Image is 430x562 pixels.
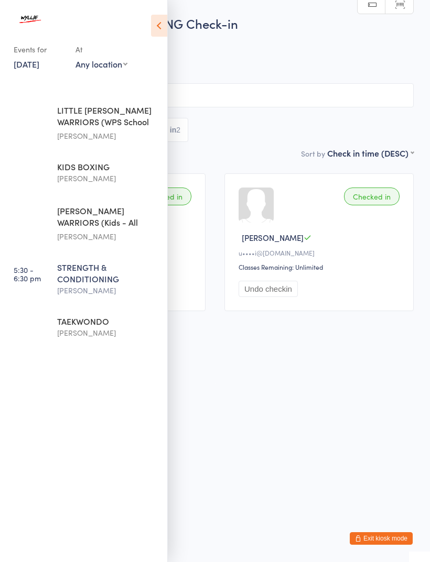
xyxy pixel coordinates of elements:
[57,315,158,327] div: TAEKWONDO
[16,15,414,32] h2: STRENGTH & CONDITIONING Check-in
[57,261,158,284] div: STRENGTH & CONDITIONING
[57,172,158,184] div: [PERSON_NAME]
[176,126,180,134] div: 2
[10,8,50,30] img: Wyllie Martial Arts
[242,232,304,243] span: [PERSON_NAME]
[57,327,158,339] div: [PERSON_NAME]
[344,188,400,205] div: Checked in
[239,262,403,271] div: Classes Remaining: Unlimited
[16,48,397,58] span: [PERSON_NAME]
[16,37,397,48] span: [DATE] 5:30pm
[14,41,65,58] div: Events for
[76,41,127,58] div: At
[3,95,167,151] a: 3:15 -4:00 pmLITTLE [PERSON_NAME] WARRIORS (WPS School Pick Up include...[PERSON_NAME]
[239,248,403,257] div: u••••i@[DOMAIN_NAME]
[14,165,41,182] time: 4:00 - 4:45 pm
[57,130,158,142] div: [PERSON_NAME]
[3,252,167,305] a: 5:30 -6:30 pmSTRENGTH & CONDITIONING[PERSON_NAME]
[57,230,158,243] div: [PERSON_NAME]
[16,58,414,69] span: .
[57,104,158,130] div: LITTLE [PERSON_NAME] WARRIORS (WPS School Pick Up include...
[76,58,127,70] div: Any location
[239,281,298,297] button: Undo checkin
[3,152,167,195] a: 4:00 -4:45 pmKIDS BOXING[PERSON_NAME]
[14,209,41,226] time: 4:45 - 5:30 pm
[14,319,40,336] time: 6:30 - 7:30 pm
[327,147,414,159] div: Check in time (DESC)
[57,284,158,296] div: [PERSON_NAME]
[14,108,41,125] time: 3:15 - 4:00 pm
[14,266,41,282] time: 5:30 - 6:30 pm
[16,83,414,107] input: Search
[3,196,167,251] a: 4:45 -5:30 pm[PERSON_NAME] WARRIORS (Kids - All Levels)[PERSON_NAME]
[301,148,325,159] label: Sort by
[3,306,167,349] a: 6:30 -7:30 pmTAEKWONDO[PERSON_NAME]
[57,161,158,172] div: KIDS BOXING
[350,532,413,545] button: Exit kiosk mode
[57,205,158,230] div: [PERSON_NAME] WARRIORS (Kids - All Levels)
[14,58,39,70] a: [DATE]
